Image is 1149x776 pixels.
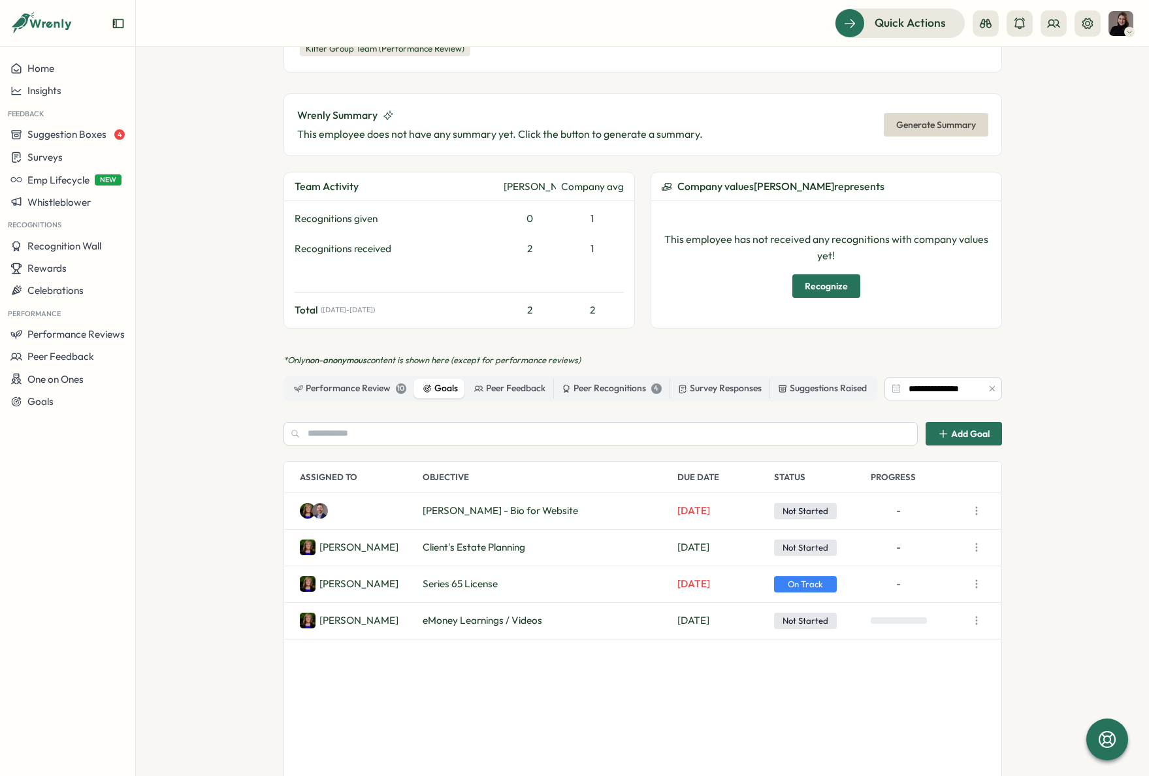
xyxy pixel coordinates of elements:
[561,303,624,317] div: 2
[114,129,125,140] span: 4
[300,41,470,57] div: Kilter Group Team (Performance Review)
[774,503,837,520] span: Not Started
[297,107,378,123] span: Wrenly Summary
[677,577,710,591] span: Jun 01, 2025
[651,383,662,394] div: 4
[677,540,709,555] span: Dec 31, 2025
[792,274,860,298] button: Recognize
[778,381,867,396] div: Suggestions Raised
[316,503,331,519] a: Dyer McCabe
[423,504,578,518] span: [PERSON_NAME] - Bio for Website
[875,14,946,31] span: Quick Actions
[774,540,837,557] span: Not Started
[677,178,884,195] span: Company values [PERSON_NAME] represents
[896,577,901,591] span: -
[312,503,328,519] img: Dyer McCabe
[774,462,866,493] p: Status
[805,275,848,297] span: Recognize
[474,381,545,396] div: Peer Feedback
[677,504,710,518] span: Jul 01, 2025
[504,212,556,226] div: 0
[835,8,965,37] button: Quick Actions
[27,395,54,408] span: Goals
[283,355,1002,366] p: *Only content is shown here (except for performance reviews)
[561,212,624,226] div: 1
[27,284,84,297] span: Celebrations
[295,178,498,195] div: Team Activity
[319,577,398,591] p: Stephanie Holston
[678,381,762,396] div: Survey Responses
[562,381,662,396] div: Peer Recognitions
[295,303,318,317] span: Total
[774,576,837,593] span: On Track
[896,504,901,518] span: -
[504,242,556,256] div: 2
[305,355,366,365] span: non-anonymous
[423,540,525,555] span: Client's Estate Planning
[926,422,1002,445] button: Add Goal
[871,462,962,493] p: Progress
[774,613,837,630] span: Not Started
[423,462,672,493] p: Objective
[294,381,406,396] div: Performance Review
[896,540,901,555] span: -
[112,17,125,30] button: Expand sidebar
[561,242,624,256] div: 1
[319,540,398,555] p: Stephanie Holston
[951,429,990,438] span: Add Goal
[561,180,624,194] div: Company avg
[27,84,61,97] span: Insights
[27,196,91,208] span: Whistleblower
[300,613,316,628] img: Stephanie Holston
[677,462,769,493] p: Due Date
[884,113,988,137] button: Generate Summary
[27,262,67,274] span: Rewards
[662,231,991,264] p: This employee has not received any recognitions with company values yet!
[27,240,101,252] span: Recognition Wall
[300,613,398,628] a: Stephanie Holston[PERSON_NAME]
[27,151,63,163] span: Surveys
[27,128,106,140] span: Suggestion Boxes
[300,540,398,555] a: Stephanie Holston[PERSON_NAME]
[297,126,703,142] p: This employee does not have any summary yet. Click the button to generate a summary.
[423,577,498,591] span: Series 65 License
[300,576,316,592] img: Stephanie Holston
[319,613,398,628] p: Stephanie Holston
[300,540,316,555] img: Stephanie Holston
[295,242,498,256] div: Recognitions received
[27,350,94,363] span: Peer Feedback
[27,174,89,186] span: Emp Lifecycle
[504,303,556,317] div: 2
[27,373,84,385] span: One on Ones
[423,381,458,396] div: Goals
[27,62,54,74] span: Home
[95,174,121,186] span: NEW
[300,462,417,493] p: Assigned To
[896,114,976,136] span: Generate Summary
[396,383,406,394] div: 10
[504,180,556,194] div: [PERSON_NAME]
[677,613,709,628] span: Dec 31, 2025
[300,576,398,592] a: Stephanie Holston[PERSON_NAME]
[27,328,125,340] span: Performance Reviews
[1109,11,1133,36] img: Andrea V. Farruggio
[321,306,375,314] span: ( [DATE] - [DATE] )
[295,212,498,226] div: Recognitions given
[423,613,542,628] span: eMoney Learnings / Videos
[300,503,316,519] img: Stephanie Holston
